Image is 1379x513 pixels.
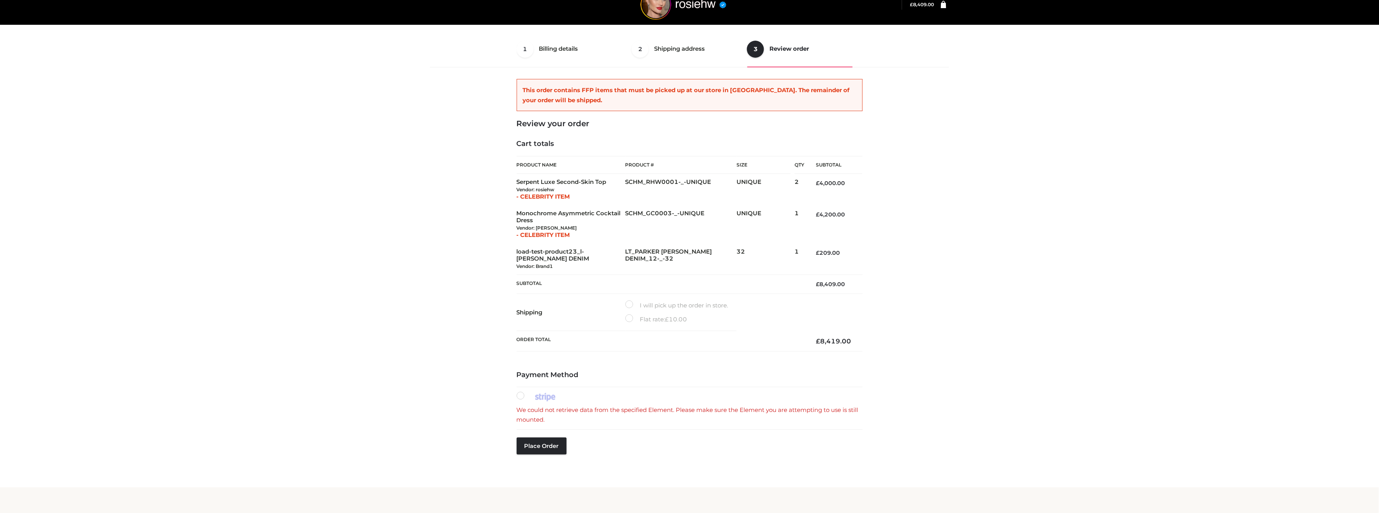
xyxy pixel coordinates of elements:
td: 1 [795,244,804,275]
td: 2 [795,174,804,205]
th: Product # [625,156,737,174]
th: Qty [795,156,804,174]
div: We could not retrieve data from the specified Element. Please make sure the Element you are attem... [517,405,863,425]
th: Size [737,156,791,174]
span: - CELEBRITY ITEM [517,231,570,238]
bdi: 8,409.00 [910,2,934,7]
span: £ [816,337,820,345]
span: £ [910,2,913,7]
th: Subtotal [517,275,805,293]
span: £ [816,211,819,218]
bdi: 4,000.00 [816,180,845,187]
th: Shipping [517,294,625,331]
th: Subtotal [804,156,862,174]
bdi: 10.00 [665,316,687,323]
bdi: 8,419.00 [816,337,851,345]
bdi: 209.00 [816,249,840,256]
h4: Payment Method [517,371,863,379]
td: SCHM_RHW0001-_-UNIQUE [625,174,737,205]
span: £ [816,249,819,256]
th: Product Name [517,156,625,174]
span: - CELEBRITY ITEM [517,193,570,200]
td: SCHM_GC0003-_-UNIQUE [625,205,737,244]
td: LT_PARKER [PERSON_NAME] DENIM_12-_-32 [625,244,737,275]
a: £8,409.00 [910,2,934,7]
td: load-test-product23_l-[PERSON_NAME] DENIM [517,244,625,275]
small: Vendor: [PERSON_NAME] [517,225,577,231]
td: 32 [737,244,795,275]
h3: Review your order [517,119,863,128]
td: UNIQUE [737,205,795,244]
span: £ [816,180,819,187]
h4: Cart totals [517,140,863,148]
span: £ [816,281,819,288]
th: Order Total [517,331,805,352]
small: Vendor: rosiehw [517,187,555,192]
bdi: 8,409.00 [816,281,845,288]
button: Place order [517,438,567,455]
td: Monochrome Asymmetric Cocktail Dress [517,205,625,244]
td: Serpent Luxe Second-Skin Top [517,174,625,205]
small: Vendor: Brand1 [517,263,553,269]
bdi: 4,200.00 [816,211,845,218]
td: UNIQUE [737,174,795,205]
label: I will pick up the order in store. [625,300,728,311]
p: This order contains FFP items that must be picked up at our store in [GEOGRAPHIC_DATA]. The remai... [523,85,857,105]
label: Flat rate: [625,314,687,324]
span: £ [665,316,669,323]
td: 1 [795,205,804,244]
